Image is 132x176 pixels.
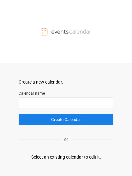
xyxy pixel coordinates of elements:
img: Events Calendar [41,28,91,35]
div: Create a new calendar. [19,79,113,85]
button: Create Calendar [19,114,113,125]
div: Select an existing calendar to edit it. [31,154,101,160]
p: or [61,136,71,143]
label: Calendar name [19,91,113,96]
